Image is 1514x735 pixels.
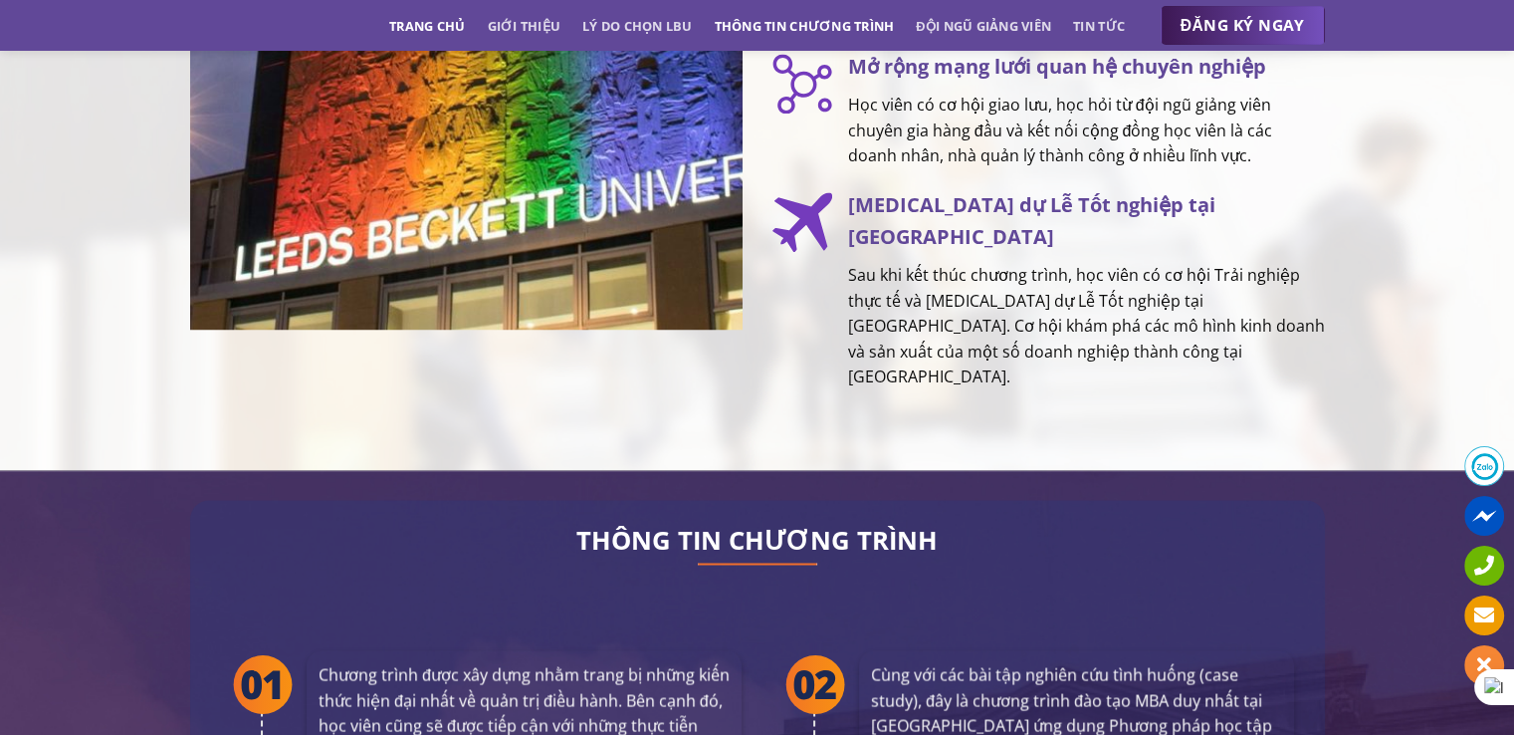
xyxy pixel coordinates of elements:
[848,263,1325,390] p: Sau khi kết thúc chương trình, học viên có cơ hội Trải nghiệp thực tế và [MEDICAL_DATA] dự Lễ Tốt...
[1073,8,1125,44] a: Tin tức
[848,189,1325,253] h3: [MEDICAL_DATA] dự Lễ Tốt nghiệp tại [GEOGRAPHIC_DATA]
[220,530,1295,550] h2: THÔNG TIN CHƯƠNG TRÌNH
[1161,6,1325,46] a: ĐĂNG KÝ NGAY
[698,563,817,565] img: line-lbu.jpg
[389,8,465,44] a: Trang chủ
[848,93,1325,169] p: Học viên có cơ hội giao lưu, học hỏi từ đội ngũ giảng viên chuyên gia hàng đầu và kết nối cộng đồ...
[715,8,895,44] a: Thông tin chương trình
[1181,13,1305,38] span: ĐĂNG KÝ NGAY
[848,51,1325,83] h3: Mở rộng mạng lưới quan hệ chuyên nghiệp
[582,8,693,44] a: Lý do chọn LBU
[916,8,1051,44] a: Đội ngũ giảng viên
[487,8,560,44] a: Giới thiệu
